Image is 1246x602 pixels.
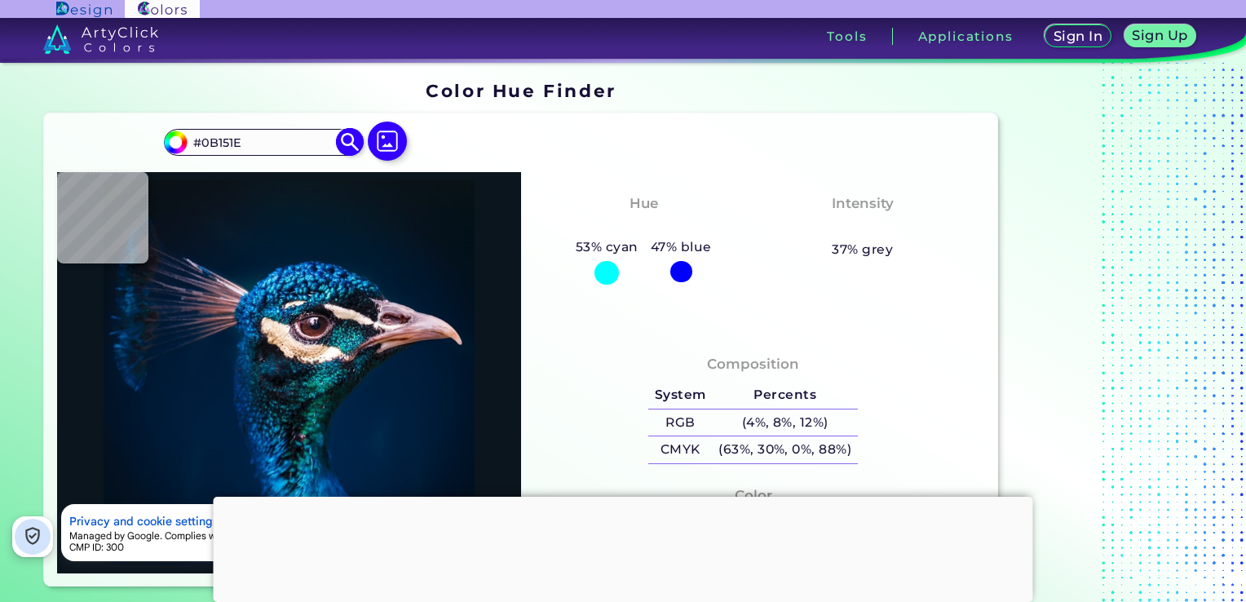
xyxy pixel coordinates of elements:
h5: 47% blue [644,237,718,258]
h4: Intensity [832,192,894,215]
h5: CMYK [648,436,712,463]
h3: Tools [827,30,867,42]
h5: Sign Up [1135,29,1186,42]
img: ArtyClick Design logo [56,2,111,17]
h3: Medium [824,217,901,237]
a: Sign In [1048,26,1108,46]
h5: (4%, 8%, 12%) [713,409,858,436]
h3: Applications [918,30,1014,42]
h5: (63%, 30%, 0%, 88%) [713,436,858,463]
a: Sign Up [1128,26,1192,46]
h5: Sign In [1056,30,1100,42]
h5: 53% cyan [569,237,644,258]
img: logo_artyclick_colors_white.svg [43,24,158,54]
img: icon search [336,128,365,157]
h5: 37% grey [832,239,893,260]
h5: RGB [648,409,712,436]
h4: Composition [707,352,799,376]
img: img_pavlin.jpg [65,180,513,565]
input: type color.. [187,131,338,153]
img: icon picture [368,122,407,161]
h5: System [648,382,712,409]
h4: Color [735,484,772,507]
h5: Percents [713,382,858,409]
iframe: Advertisement [214,497,1033,598]
iframe: Advertisement [1005,75,1208,594]
h3: Cyan-Blue [598,217,690,237]
h1: Color Hue Finder [426,78,616,103]
h4: Hue [630,192,658,215]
